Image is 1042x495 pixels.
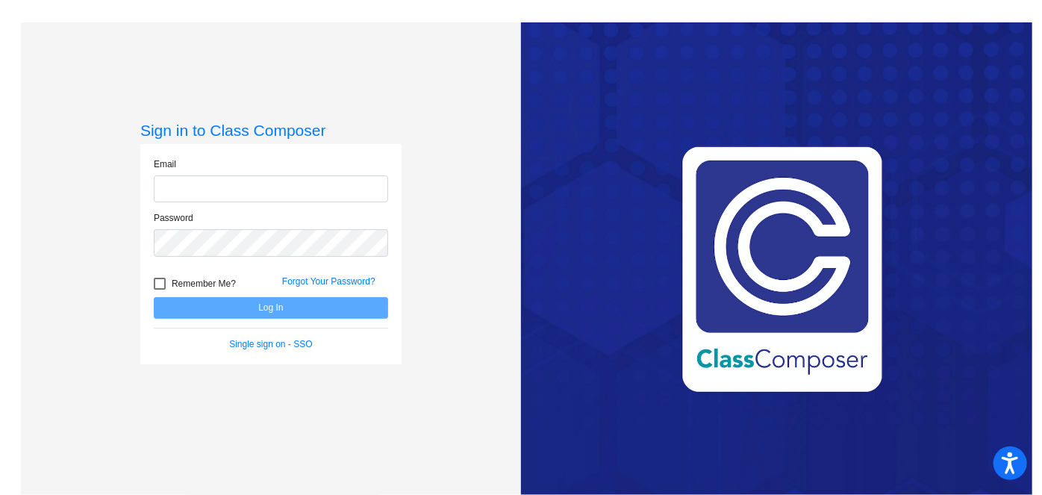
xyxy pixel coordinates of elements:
[154,211,193,225] label: Password
[154,158,176,171] label: Email
[229,339,312,349] a: Single sign on - SSO
[140,121,402,140] h3: Sign in to Class Composer
[282,276,375,287] a: Forgot Your Password?
[154,297,388,319] button: Log In
[172,275,236,293] span: Remember Me?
